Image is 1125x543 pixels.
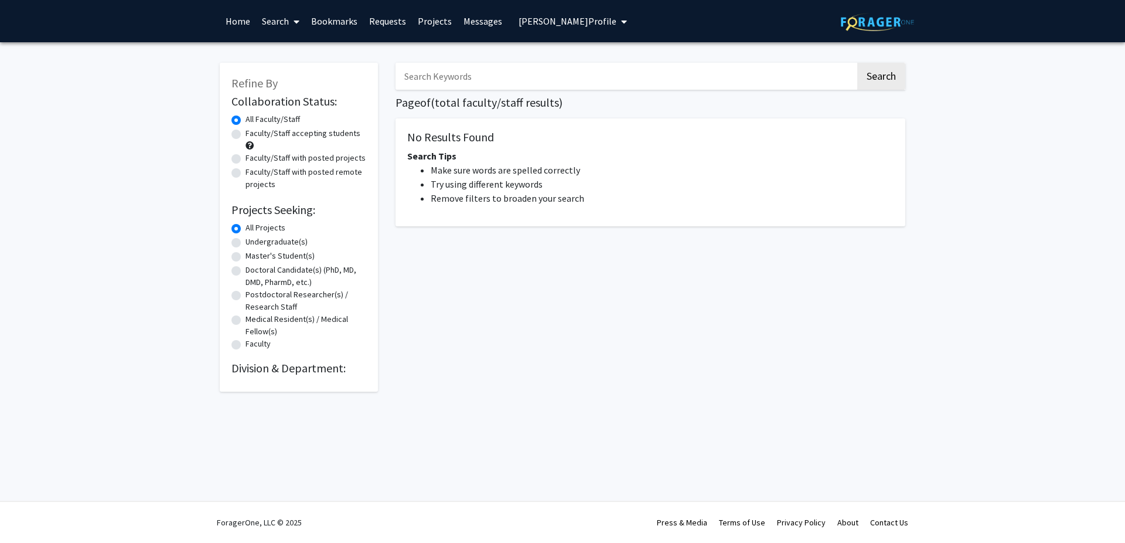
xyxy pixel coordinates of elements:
a: Home [220,1,256,42]
label: Faculty [246,338,271,350]
img: ForagerOne Logo [841,13,914,31]
label: All Faculty/Staff [246,113,300,125]
a: Contact Us [870,517,908,528]
h2: Division & Department: [231,361,366,375]
label: All Projects [246,222,285,234]
label: Master's Student(s) [246,250,315,262]
a: About [837,517,858,528]
a: Messages [458,1,508,42]
label: Undergraduate(s) [246,236,308,248]
label: Doctoral Candidate(s) (PhD, MD, DMD, PharmD, etc.) [246,264,366,289]
li: Remove filters to broaden your search [431,191,894,205]
h5: No Results Found [407,130,894,144]
h2: Collaboration Status: [231,94,366,108]
a: Bookmarks [305,1,363,42]
a: Press & Media [657,517,707,528]
li: Make sure words are spelled correctly [431,163,894,177]
a: Privacy Policy [777,517,826,528]
div: ForagerOne, LLC © 2025 [217,502,302,543]
label: Faculty/Staff with posted remote projects [246,166,366,191]
a: Requests [363,1,412,42]
label: Faculty/Staff accepting students [246,127,360,140]
span: [PERSON_NAME] Profile [519,15,616,27]
a: Search [256,1,305,42]
a: Projects [412,1,458,42]
h2: Projects Seeking: [231,203,366,217]
label: Faculty/Staff with posted projects [246,152,366,164]
li: Try using different keywords [431,177,894,191]
label: Medical Resident(s) / Medical Fellow(s) [246,313,366,338]
a: Terms of Use [719,517,765,528]
input: Search Keywords [396,63,855,90]
span: Refine By [231,76,278,90]
h1: Page of ( total faculty/staff results) [396,96,905,110]
nav: Page navigation [396,238,905,265]
span: Search Tips [407,150,456,162]
label: Postdoctoral Researcher(s) / Research Staff [246,289,366,313]
button: Search [857,63,905,90]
